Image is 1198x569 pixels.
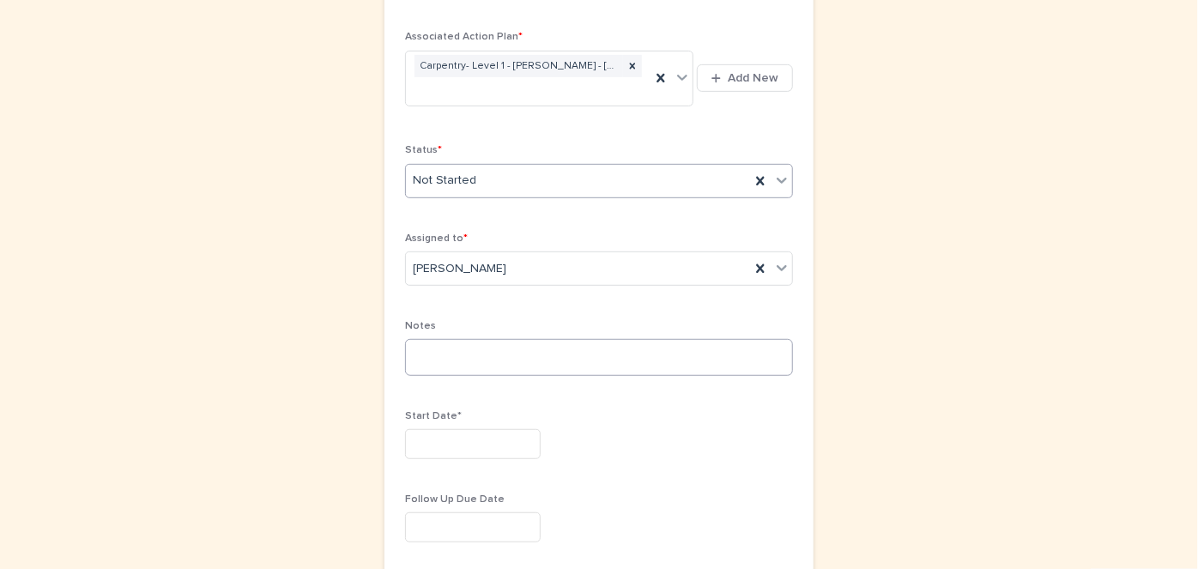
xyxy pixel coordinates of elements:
span: Associated Action Plan [405,32,523,42]
button: Add New [697,64,793,92]
span: Assigned to [405,233,468,244]
span: Follow Up Due Date [405,494,505,505]
div: Carpentry- Level 1 - [PERSON_NAME] - [DATE] [414,55,623,78]
span: Start Date* [405,411,462,421]
span: [PERSON_NAME] [413,260,506,278]
span: Add New [728,72,778,84]
span: Notes [405,321,436,331]
span: Not Started [413,172,476,190]
span: Status [405,145,442,155]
